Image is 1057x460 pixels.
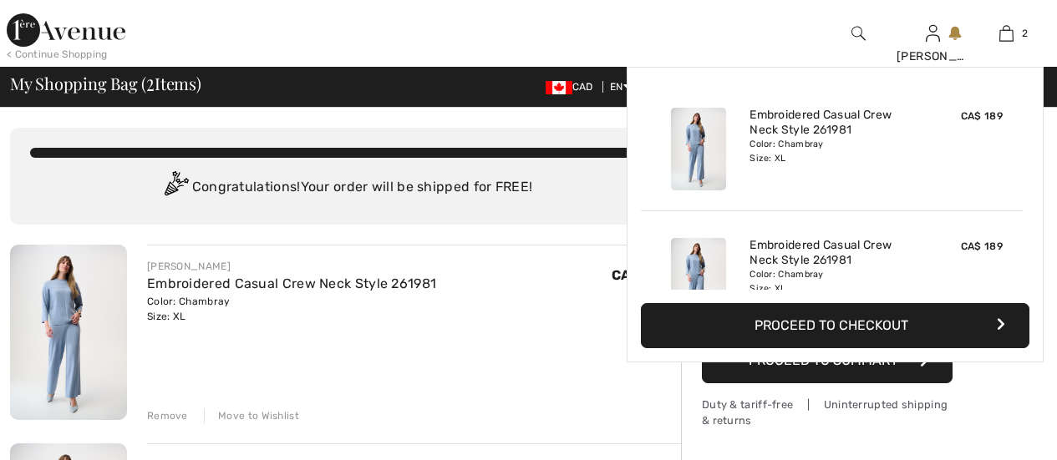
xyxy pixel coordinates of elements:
[1022,26,1028,41] span: 2
[671,238,726,321] img: Embroidered Casual Crew Neck Style 261981
[10,75,201,92] span: My Shopping Bag ( Items)
[146,71,155,93] span: 2
[750,268,914,295] div: Color: Chambray Size: XL
[970,23,1043,43] a: 2
[204,408,299,423] div: Move to Wishlist
[851,23,866,43] img: search the website
[961,240,1003,252] span: CA$ 189
[610,81,631,93] span: EN
[7,47,108,62] div: < Continue Shopping
[546,81,600,93] span: CAD
[926,23,940,43] img: My Info
[147,259,436,274] div: [PERSON_NAME]
[10,245,127,420] img: Embroidered Casual Crew Neck Style 261981
[926,25,940,41] a: Sign In
[612,267,668,283] span: CA$ 189
[897,48,969,65] div: [PERSON_NAME]
[30,171,661,205] div: Congratulations! Your order will be shipped for FREE!
[750,138,914,164] div: Color: Chambray Size: XL
[147,294,436,324] div: Color: Chambray Size: XL
[546,81,572,94] img: Canadian Dollar
[147,408,188,423] div: Remove
[159,171,192,205] img: Congratulation2.svg
[750,108,914,138] a: Embroidered Casual Crew Neck Style 261981
[7,13,125,47] img: 1ère Avenue
[999,23,1014,43] img: My Bag
[641,303,1029,348] button: Proceed to Checkout
[671,108,726,190] img: Embroidered Casual Crew Neck Style 261981
[147,275,436,291] a: Embroidered Casual Crew Neck Style 261981
[702,397,953,428] div: Duty & tariff-free | Uninterrupted shipping & returns
[750,238,914,268] a: Embroidered Casual Crew Neck Style 261981
[961,110,1003,122] span: CA$ 189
